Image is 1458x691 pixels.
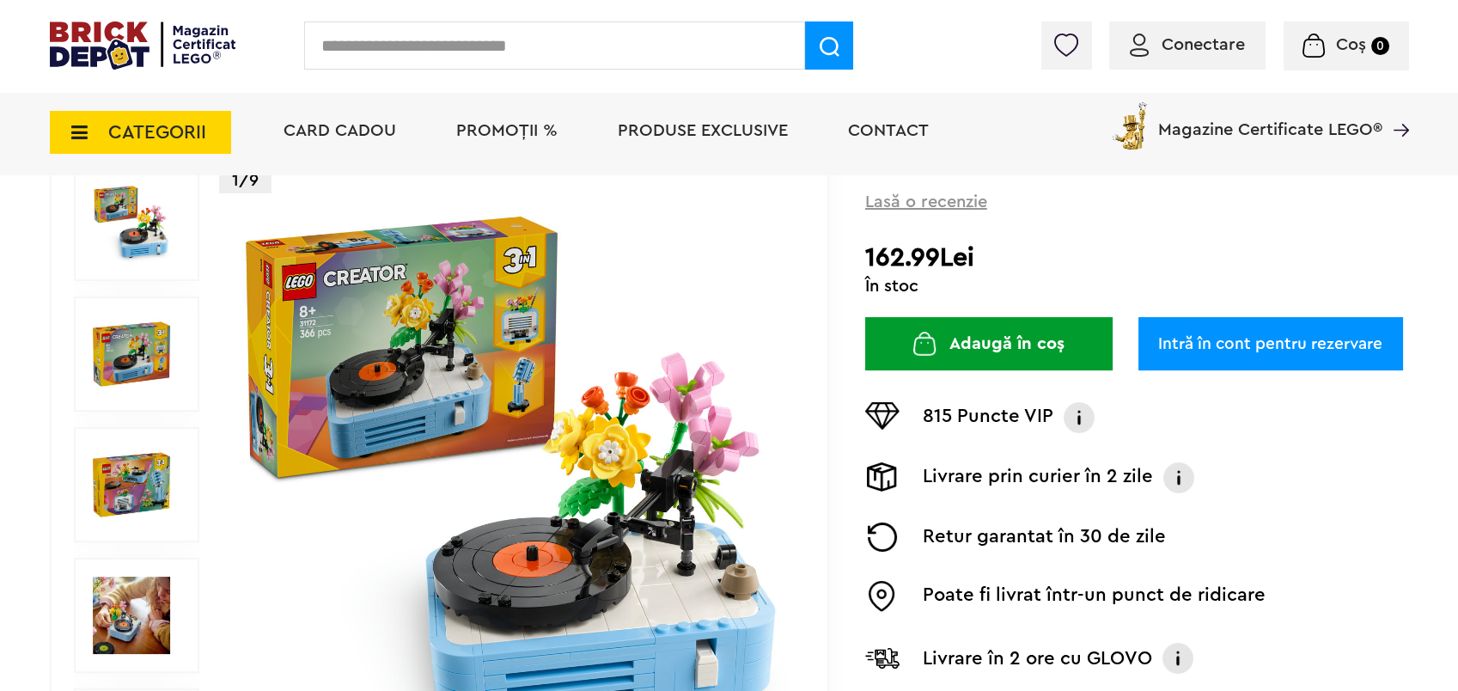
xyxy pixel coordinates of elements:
a: PROMOȚII % [456,122,558,139]
a: Intră în cont pentru rezervare [1138,317,1403,370]
img: Info livrare cu GLOVO [1161,641,1195,676]
img: Info VIP [1062,402,1096,433]
h2: 162.99Lei [865,242,1409,273]
img: Info livrare prin curier [1162,462,1196,493]
img: Pick-up cu flori [93,185,170,262]
p: 815 Puncte VIP [923,402,1053,433]
p: Retur garantat în 30 de zile [923,523,1166,552]
span: Magazine Certificate LEGO® [1158,99,1382,138]
img: Livrare Glovo [865,647,900,669]
button: Adaugă în coș [865,317,1113,370]
p: 1/9 [219,168,271,193]
p: Poate fi livrat într-un punct de ridicare [923,581,1266,612]
p: Livrare în 2 ore cu GLOVO [923,645,1152,672]
img: Returnare [865,523,900,552]
span: Conectare [1162,36,1245,53]
img: Pick-up cu flori [93,315,170,393]
span: Lasă o recenzie [865,190,987,214]
img: Puncte VIP [865,402,900,430]
img: Livrare [865,462,900,492]
span: CATEGORII [108,123,206,142]
a: Magazine Certificate LEGO® [1382,99,1409,116]
a: Card Cadou [284,122,396,139]
a: Conectare [1130,36,1245,53]
span: Coș [1336,36,1366,53]
img: Easybox [865,581,900,612]
a: Contact [848,122,929,139]
img: Pick-up cu flori LEGO 31172 [93,446,170,523]
img: Seturi Lego Pick-up cu flori [93,577,170,654]
p: Livrare prin curier în 2 zile [923,462,1153,493]
small: 0 [1371,37,1389,55]
a: Produse exclusive [618,122,788,139]
div: În stoc [865,278,1409,295]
